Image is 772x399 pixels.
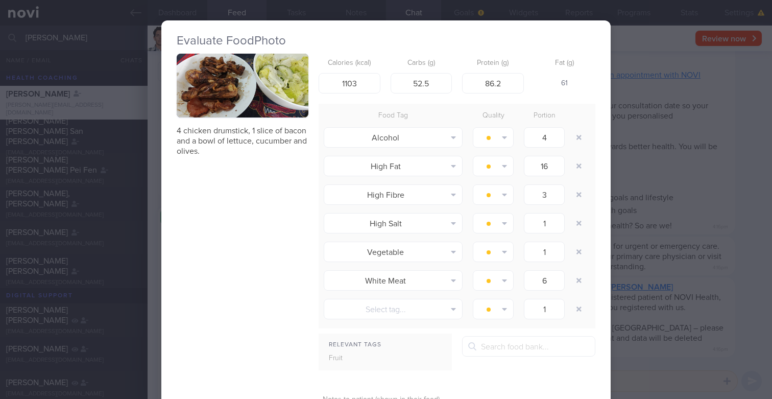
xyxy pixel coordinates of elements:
button: Vegetable [324,242,463,262]
div: Quality [468,109,519,123]
input: 1.0 [524,184,565,205]
div: Food Tag [319,109,468,123]
button: High Fat [324,156,463,176]
label: Carbs (g) [395,59,448,68]
label: Protein (g) [466,59,520,68]
label: Calories (kcal) [323,59,376,68]
h2: Evaluate Food Photo [177,33,595,49]
img: 4 chicken drumstick, 1 slice of bacon and a bowl of lettuce, cucumber and olives. [177,54,308,118]
input: 1.0 [524,156,565,176]
input: 1.0 [524,270,565,291]
input: 9 [462,73,524,93]
div: 61 [534,73,596,95]
button: High Fibre [324,184,463,205]
input: 1.0 [524,127,565,148]
p: 4 chicken drumstick, 1 slice of bacon and a bowl of lettuce, cucumber and olives. [177,126,308,156]
div: Portion [519,109,570,123]
div: Fruit [319,351,388,366]
button: Select tag... [324,299,463,319]
button: Alcohol [324,127,463,148]
div: Relevant Tags [319,339,452,351]
input: 250 [319,73,380,93]
button: White Meat [324,270,463,291]
input: 33 [391,73,452,93]
label: Fat (g) [538,59,592,68]
input: 1.0 [524,242,565,262]
input: 1.0 [524,299,565,319]
input: Search food bank... [462,336,595,357]
button: High Salt [324,213,463,233]
input: 1.0 [524,213,565,233]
